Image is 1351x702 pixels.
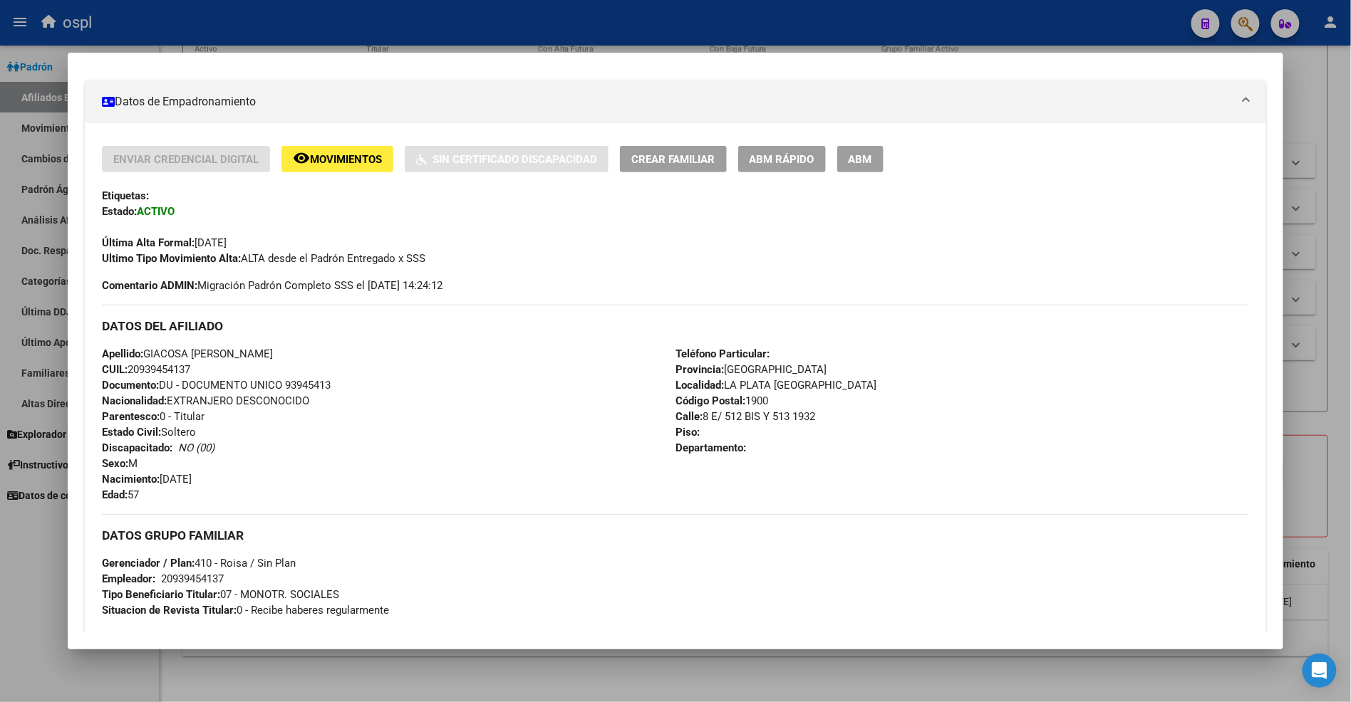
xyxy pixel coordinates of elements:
[675,441,746,454] strong: Departamento:
[102,588,220,601] strong: Tipo Beneficiario Titular:
[675,347,770,360] strong: Teléfono Particular:
[102,236,227,249] span: [DATE]
[102,363,190,376] span: 20939454137
[102,363,128,376] strong: CUIL:
[675,363,827,376] span: [GEOGRAPHIC_DATA]
[102,252,241,265] strong: Ultimo Tipo Movimiento Alta:
[102,93,1232,110] mat-panel-title: Datos de Empadronamiento
[102,426,196,439] span: Soltero
[85,80,1266,123] mat-expansion-panel-header: Datos de Empadronamiento
[750,153,814,166] span: ABM Rápido
[675,410,815,423] span: 8 E/ 512 BIS Y 513 1932
[102,488,128,501] strong: Edad:
[675,426,700,439] strong: Piso:
[675,394,768,407] span: 1900
[433,153,597,166] span: Sin Certificado Discapacidad
[102,278,442,293] span: Migración Padrón Completo SSS el [DATE] 14:24:12
[675,363,724,376] strong: Provincia:
[137,205,175,218] strong: ACTIVO
[281,146,393,172] button: Movimientos
[102,441,172,454] strong: Discapacitado:
[102,557,195,570] strong: Gerenciador / Plan:
[102,457,138,470] span: M
[102,488,139,501] span: 57
[102,457,128,470] strong: Sexo:
[849,153,872,166] span: ABM
[102,410,205,423] span: 0 - Titular
[102,347,143,360] strong: Apellido:
[102,557,296,570] span: 410 - Roisa / Sin Plan
[161,571,224,587] div: 20939454137
[102,604,237,617] strong: Situacion de Revista Titular:
[102,279,197,292] strong: Comentario ADMIN:
[631,153,715,166] span: Crear Familiar
[738,146,826,172] button: ABM Rápido
[102,347,273,360] span: GIACOSA [PERSON_NAME]
[102,189,149,202] strong: Etiquetas:
[310,153,382,166] span: Movimientos
[113,153,259,166] span: Enviar Credencial Digital
[102,379,159,392] strong: Documento:
[102,473,160,486] strong: Nacimiento:
[102,146,270,172] button: Enviar Credencial Digital
[675,379,724,392] strong: Localidad:
[293,150,310,167] mat-icon: remove_red_eye
[102,318,1249,334] h3: DATOS DEL AFILIADO
[620,146,727,172] button: Crear Familiar
[102,473,192,486] span: [DATE]
[102,394,309,407] span: EXTRANJERO DESCONOCIDO
[102,252,425,265] span: ALTA desde el Padrón Entregado x SSS
[102,236,195,249] strong: Última Alta Formal:
[102,379,331,392] span: DU - DOCUMENTO UNICO 93945413
[837,146,884,172] button: ABM
[1303,654,1337,688] div: Open Intercom Messenger
[102,410,160,423] strong: Parentesco:
[675,394,745,407] strong: Código Postal:
[102,394,167,407] strong: Nacionalidad:
[178,441,214,454] i: NO (00)
[675,410,703,423] strong: Calle:
[102,426,161,439] strong: Estado Civil:
[102,588,339,601] span: 07 - MONOTR. SOCIALES
[102,205,137,218] strong: Estado:
[405,146,609,172] button: Sin Certificado Discapacidad
[102,604,389,617] span: 0 - Recibe haberes regularmente
[675,379,876,392] span: LA PLATA [GEOGRAPHIC_DATA]
[102,572,155,585] strong: Empleador:
[102,528,1249,543] h3: DATOS GRUPO FAMILIAR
